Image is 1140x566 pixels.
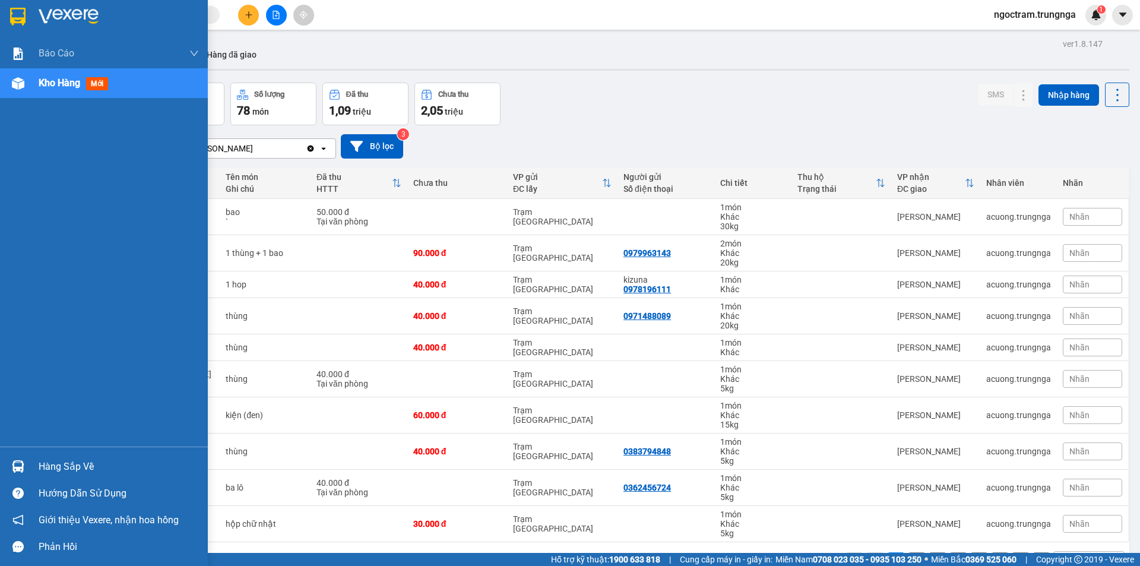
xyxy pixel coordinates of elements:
[189,49,199,58] span: down
[891,167,980,199] th: Toggle SortBy
[316,488,401,497] div: Tại văn phòng
[965,555,1016,564] strong: 0369 525 060
[986,410,1051,420] div: acuong.trungnga
[413,178,501,188] div: Chưa thu
[931,553,1016,566] span: Miền Bắc
[986,311,1051,321] div: acuong.trungnga
[513,514,612,533] div: Trạm [GEOGRAPHIC_DATA]
[197,40,266,69] button: Hàng đã giao
[226,374,305,384] div: thùng
[1069,343,1090,352] span: Nhãn
[513,306,612,325] div: Trạm [GEOGRAPHIC_DATA]
[86,77,108,90] span: mới
[924,557,928,562] span: ⚪️
[720,311,786,321] div: Khác
[226,311,305,321] div: thùng
[623,275,708,284] div: kizuna
[986,343,1051,352] div: acuong.trungnga
[720,275,786,284] div: 1 món
[720,420,786,429] div: 15 kg
[306,144,315,153] svg: Clear value
[551,553,660,566] span: Hỗ trợ kỹ thuật:
[897,311,974,321] div: [PERSON_NAME]
[39,46,74,61] span: Báo cáo
[513,406,612,425] div: Trạm [GEOGRAPHIC_DATA]
[266,5,287,26] button: file-add
[986,212,1051,222] div: acuong.trungnga
[238,5,259,26] button: plus
[237,103,250,118] span: 78
[39,77,80,88] span: Kho hàng
[1038,84,1099,106] button: Nhập hàng
[680,553,772,566] span: Cung cấp máy in - giấy in:
[720,321,786,330] div: 20 kg
[897,447,974,456] div: [PERSON_NAME]
[1112,5,1133,26] button: caret-down
[299,11,308,19] span: aim
[986,519,1051,529] div: acuong.trungnga
[720,212,786,222] div: Khác
[720,239,786,248] div: 2 món
[421,103,443,118] span: 2,05
[720,178,786,188] div: Chi tiết
[1063,37,1103,50] div: ver 1.8.147
[791,167,891,199] th: Toggle SortBy
[513,338,612,357] div: Trạm [GEOGRAPHIC_DATA]
[513,184,602,194] div: ĐC lấy
[226,248,305,258] div: 1 thùng + 1 bao
[897,212,974,222] div: [PERSON_NAME]
[12,488,24,499] span: question-circle
[254,90,284,99] div: Số lượng
[252,107,269,116] span: món
[226,207,305,217] div: bao
[797,172,876,182] div: Thu hộ
[986,483,1051,492] div: acuong.trungnga
[897,343,974,352] div: [PERSON_NAME]
[1097,5,1106,14] sup: 1
[513,369,612,388] div: Trạm [GEOGRAPHIC_DATA]
[623,284,671,294] div: 0978196111
[720,437,786,447] div: 1 món
[623,447,671,456] div: 0383794848
[775,553,921,566] span: Miền Nam
[316,217,401,226] div: Tại văn phòng
[720,374,786,384] div: Khác
[720,284,786,294] div: Khác
[513,172,602,182] div: VP gửi
[897,483,974,492] div: [PERSON_NAME]
[1069,248,1090,258] span: Nhãn
[813,555,921,564] strong: 0708 023 035 - 0935 103 250
[39,485,199,502] div: Hướng dẫn sử dụng
[669,553,671,566] span: |
[12,460,24,473] img: warehouse-icon
[986,447,1051,456] div: acuong.trungnga
[226,184,305,194] div: Ghi chú
[797,184,876,194] div: Trạng thái
[254,143,255,154] input: Selected Phan Thiết.
[316,207,401,217] div: 50.000 đ
[413,311,501,321] div: 40.000 đ
[316,379,401,388] div: Tại văn phòng
[720,384,786,393] div: 5 kg
[720,248,786,258] div: Khác
[623,311,671,321] div: 0971488089
[897,280,974,289] div: [PERSON_NAME]
[720,473,786,483] div: 1 món
[897,519,974,529] div: [PERSON_NAME]
[897,184,965,194] div: ĐC giao
[346,90,368,99] div: Đã thu
[1069,447,1090,456] span: Nhãn
[1069,212,1090,222] span: Nhãn
[226,410,305,420] div: kiện (đen)
[720,222,786,231] div: 30 kg
[1069,374,1090,384] span: Nhãn
[513,207,612,226] div: Trạm [GEOGRAPHIC_DATA]
[1069,519,1090,529] span: Nhãn
[226,280,305,289] div: 1 hop
[720,519,786,529] div: Khác
[720,447,786,456] div: Khác
[984,7,1085,22] span: ngoctram.trungnga
[720,510,786,519] div: 1 món
[1063,178,1122,188] div: Nhãn
[226,447,305,456] div: thùng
